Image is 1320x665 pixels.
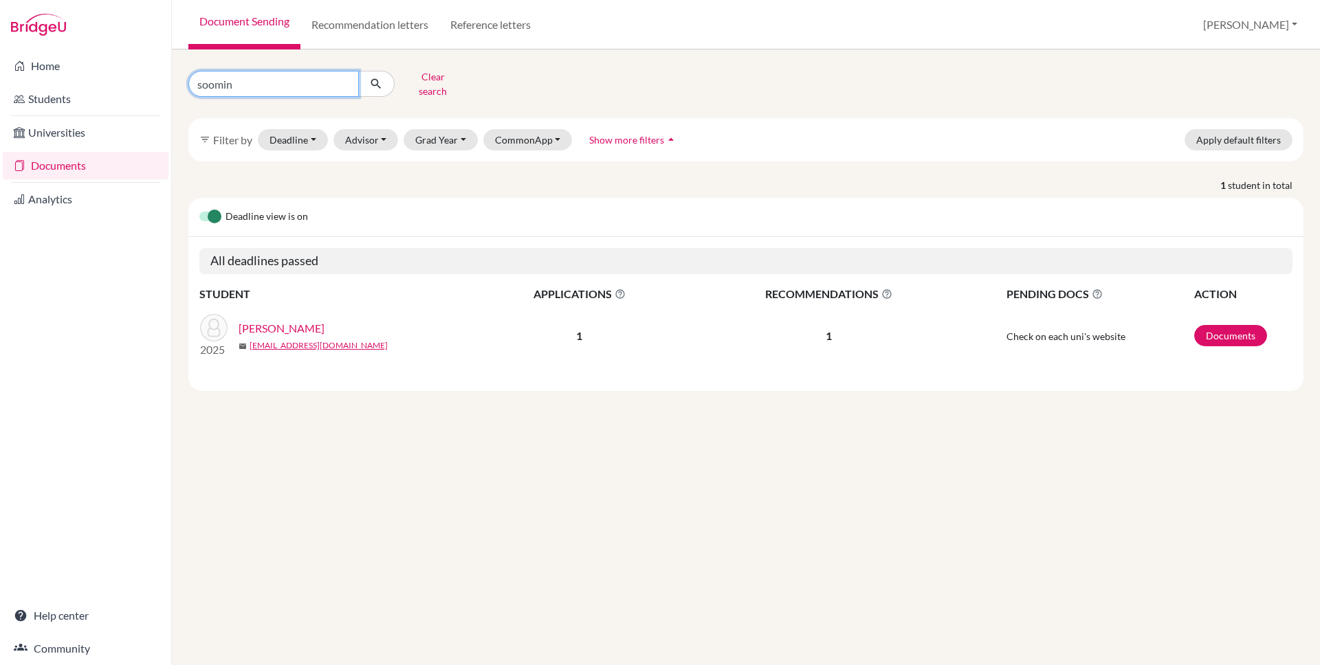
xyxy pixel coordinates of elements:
[404,129,478,150] button: Grad Year
[250,339,388,352] a: [EMAIL_ADDRESS][DOMAIN_NAME]
[333,129,399,150] button: Advisor
[577,129,690,150] button: Show more filtersarrow_drop_up
[3,602,168,629] a: Help center
[3,119,168,146] a: Universities
[200,341,228,358] p: 2025
[1006,330,1125,342] span: Check on each uni's website
[199,134,210,145] i: filter_list
[188,71,359,97] input: Find student by name...
[213,133,252,146] span: Filter by
[3,185,168,213] a: Analytics
[199,285,474,303] th: STUDENT
[200,314,228,341] img: Lee, Soomin
[3,85,168,113] a: Students
[1220,178,1228,192] strong: 1
[685,328,973,344] p: 1
[1197,12,1303,38] button: [PERSON_NAME]
[199,248,1292,274] h5: All deadlines passed
[589,134,664,146] span: Show more filters
[225,209,308,225] span: Deadline view is on
[239,320,324,337] a: [PERSON_NAME]
[3,52,168,80] a: Home
[1193,285,1292,303] th: ACTION
[475,286,684,302] span: APPLICATIONS
[395,66,471,102] button: Clear search
[258,129,328,150] button: Deadline
[1194,325,1267,346] a: Documents
[685,286,973,302] span: RECOMMENDATIONS
[1006,286,1193,302] span: PENDING DOCS
[3,635,168,662] a: Community
[1228,178,1303,192] span: student in total
[576,329,582,342] b: 1
[11,14,66,36] img: Bridge-U
[1185,129,1292,150] button: Apply default filters
[664,133,678,146] i: arrow_drop_up
[483,129,573,150] button: CommonApp
[3,152,168,179] a: Documents
[239,342,247,350] span: mail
